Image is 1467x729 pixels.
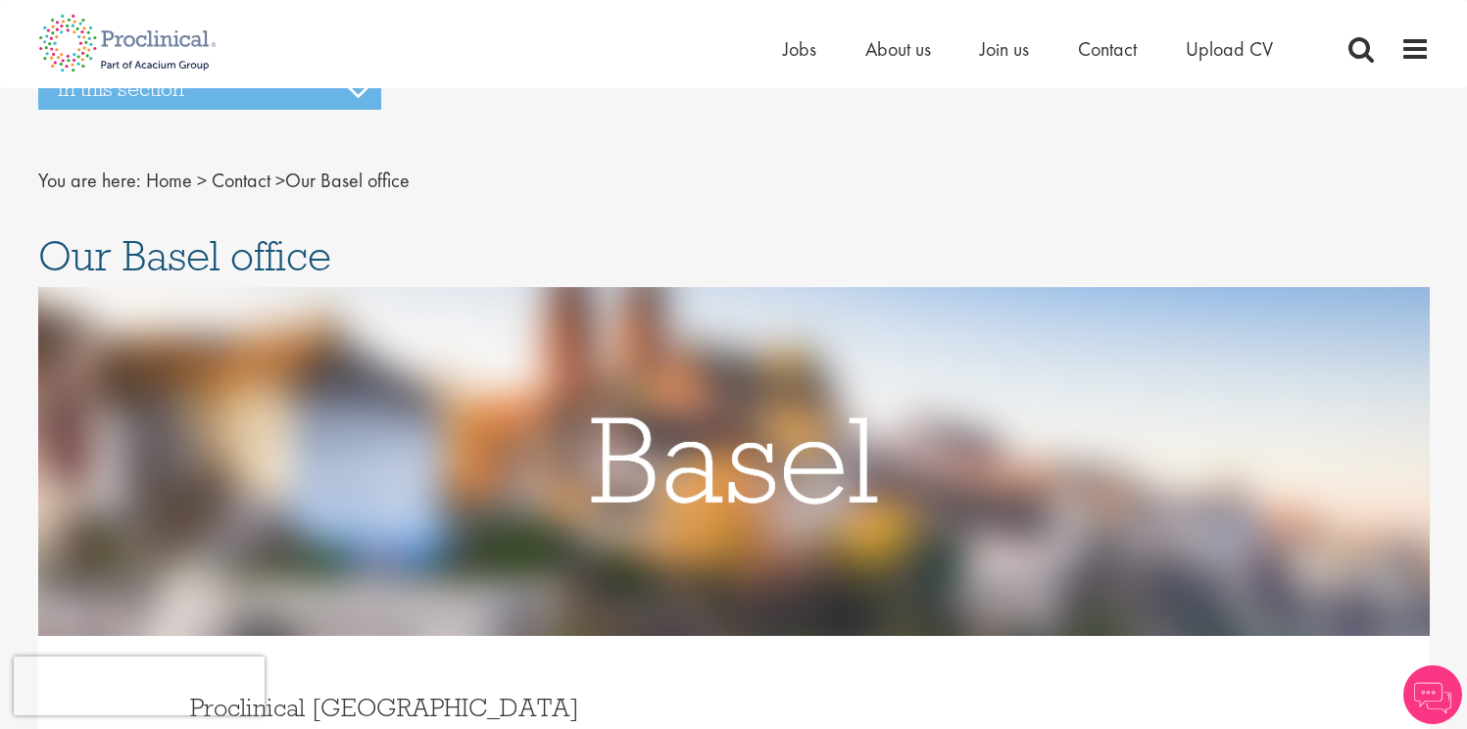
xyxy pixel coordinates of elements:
[146,168,192,193] a: breadcrumb link to Home
[1186,36,1273,62] a: Upload CV
[1078,36,1137,62] a: Contact
[146,168,410,193] span: Our Basel office
[197,168,207,193] span: >
[783,36,816,62] a: Jobs
[14,656,265,715] iframe: reCAPTCHA
[38,168,141,193] span: You are here:
[1403,665,1462,724] img: Chatbot
[38,69,381,110] h3: In this section
[980,36,1029,62] a: Join us
[190,695,719,720] h3: Proclinical [GEOGRAPHIC_DATA]
[212,168,270,193] a: breadcrumb link to Contact
[275,168,285,193] span: >
[38,229,331,282] span: Our Basel office
[865,36,931,62] a: About us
